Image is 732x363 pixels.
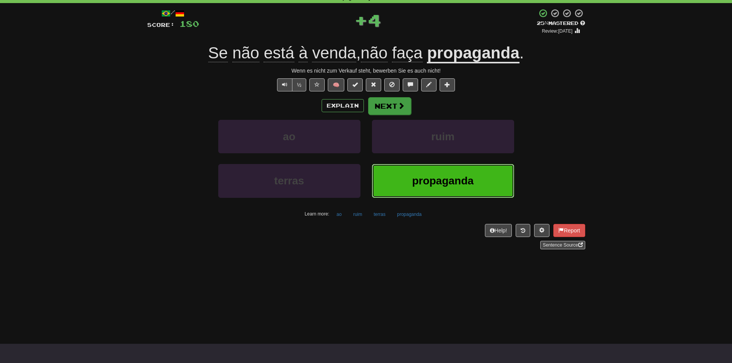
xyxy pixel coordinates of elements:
[368,10,381,30] span: 4
[370,209,390,220] button: terras
[232,44,259,62] span: não
[361,44,388,62] span: não
[520,44,524,62] span: .
[147,67,585,75] div: Wenn es nicht zum Verkauf steht, bewerben Sie es auch nicht!
[305,211,329,217] small: Learn more:
[427,44,519,63] u: propaganda
[542,28,573,34] small: Review: [DATE]
[403,78,418,91] button: Discuss sentence (alt+u)
[553,224,585,237] button: Report
[299,44,307,62] span: à
[147,8,199,18] div: /
[274,175,304,187] span: terras
[276,78,307,91] div: Text-to-speech controls
[312,44,356,62] span: venda
[516,224,530,237] button: Round history (alt+y)
[366,78,381,91] button: Reset to 0% Mastered (alt+r)
[208,44,427,62] span: ,
[283,131,295,143] span: ao
[485,224,512,237] button: Help!
[392,44,422,62] span: faça
[540,241,585,249] a: Sentence Source
[147,22,175,28] span: Score:
[309,78,325,91] button: Favorite sentence (alt+f)
[292,78,307,91] button: ½
[393,209,426,220] button: propaganda
[354,8,368,31] span: +
[218,120,360,153] button: ao
[208,44,228,62] span: Se
[277,78,292,91] button: Play sentence audio (ctl+space)
[372,120,514,153] button: ruim
[218,164,360,197] button: terras
[368,97,411,115] button: Next
[431,131,455,143] span: ruim
[322,99,364,112] button: Explain
[349,209,366,220] button: ruim
[179,19,199,28] span: 180
[440,78,455,91] button: Add to collection (alt+a)
[421,78,437,91] button: Edit sentence (alt+d)
[537,20,548,26] span: 25 %
[328,78,344,91] button: 🧠
[537,20,585,27] div: Mastered
[332,209,346,220] button: ao
[412,175,473,187] span: propaganda
[372,164,514,197] button: propaganda
[347,78,363,91] button: Set this sentence to 100% Mastered (alt+m)
[384,78,400,91] button: Ignore sentence (alt+i)
[264,44,294,62] span: está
